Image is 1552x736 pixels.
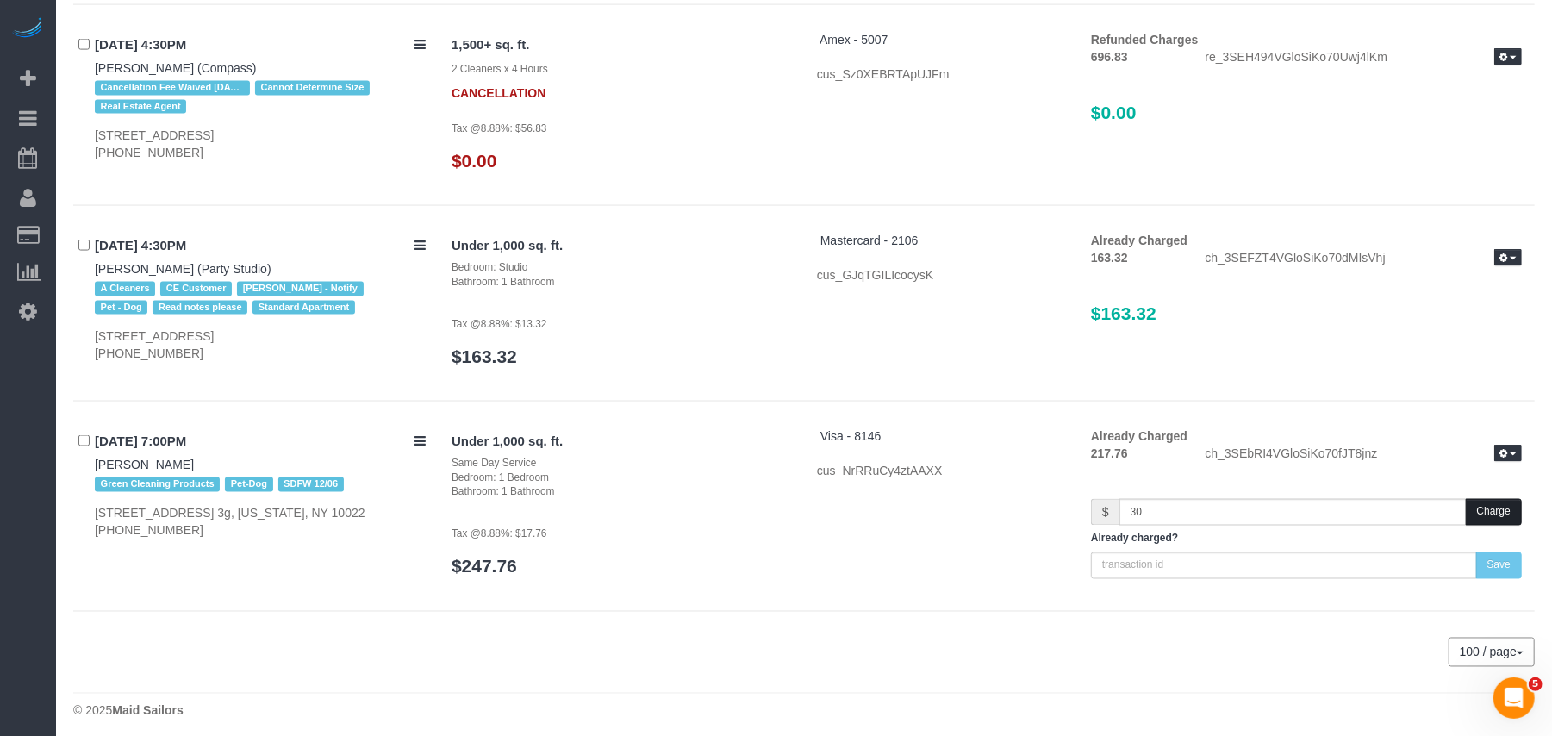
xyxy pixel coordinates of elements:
[252,301,355,315] span: Standard Apartment
[1091,251,1128,265] strong: 163.32
[452,456,791,471] div: Same Day Service
[255,81,370,95] span: Cannot Determine Size
[95,38,426,53] h4: [DATE] 4:30PM
[278,477,344,491] span: SDFW 12/06
[112,704,183,718] strong: Maid Sailors
[95,278,426,319] div: Tags
[1529,677,1543,691] span: 5
[452,260,791,275] div: Bedroom: Studio
[1091,446,1128,460] strong: 217.76
[95,127,426,161] div: [STREET_ADDRESS] [PHONE_NUMBER]
[1091,429,1187,443] strong: Already Charged
[452,528,547,540] small: Tax @8.88%: $17.76
[95,473,426,496] div: Tags
[452,38,791,53] h4: 1,500+ sq. ft.
[1449,638,1535,667] button: 100 / page
[1193,48,1536,69] div: re_3SEH494VGloSiKo70Uwj4lKm
[1091,499,1119,526] span: $
[817,65,1065,83] div: cus_Sz0XEBRTApUJFm
[452,557,517,577] a: $247.76
[95,458,194,471] a: [PERSON_NAME]
[1091,103,1137,122] span: $0.00
[95,477,220,491] span: Green Cleaning Products
[95,61,256,75] a: [PERSON_NAME] (Compass)
[95,239,426,253] h4: [DATE] 4:30PM
[452,63,548,75] small: 2 Cleaners x 4 Hours
[95,81,250,95] span: Cancellation Fee Waived [DATE]
[1091,533,1522,545] h5: Already charged?
[1466,499,1522,526] button: Charge
[160,282,232,296] span: CE Customer
[452,122,547,134] small: Tax @8.88%: $56.83
[1091,33,1198,47] strong: Refunded Charges
[452,471,791,485] div: Bedroom: 1 Bedroom
[1493,677,1535,719] iframe: Intercom live chat
[1091,50,1128,64] strong: 696.83
[820,429,882,443] a: Visa - 8146
[817,462,1065,479] div: cus_NrRRuCy4ztAAXX
[452,346,517,366] a: $163.32
[95,262,271,276] a: [PERSON_NAME] (Party Studio)
[1091,552,1477,579] input: transaction id
[95,301,147,315] span: Pet - Dog
[225,477,272,491] span: Pet-Dog
[1091,234,1187,247] strong: Already Charged
[95,77,426,118] div: Tags
[95,434,426,449] h4: [DATE] 7:00PM
[452,151,497,171] a: $0.00
[817,266,1065,284] div: cus_GJqTGILIcocysK
[452,485,791,500] div: Bathroom: 1 Bathroom
[1091,303,1156,323] span: $163.32
[95,282,155,296] span: A Cleaners
[237,282,363,296] span: [PERSON_NAME] - Notify
[820,234,919,247] a: Mastercard - 2106
[95,505,426,540] div: [STREET_ADDRESS] 3g, [US_STATE], NY 10022 [PHONE_NUMBER]
[452,318,547,330] small: Tax @8.88%: $13.32
[452,239,791,253] h4: Under 1,000 sq. ft.
[452,78,545,100] strong: CANCELLATION
[452,434,791,449] h4: Under 1,000 sq. ft.
[1193,249,1536,270] div: ch_3SEFZT4VGloSiKo70dMIsVhj
[10,17,45,41] img: Automaid Logo
[820,33,888,47] a: Amex - 5007
[153,301,247,315] span: Read notes please
[95,327,426,362] div: [STREET_ADDRESS] [PHONE_NUMBER]
[452,275,791,290] div: Bathroom: 1 Bathroom
[95,100,186,114] span: Real Estate Agent
[73,702,1535,720] div: © 2025
[1449,638,1535,667] nav: Pagination navigation
[1193,445,1536,465] div: ch_3SEbRI4VGloSiKo70fJT8jnz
